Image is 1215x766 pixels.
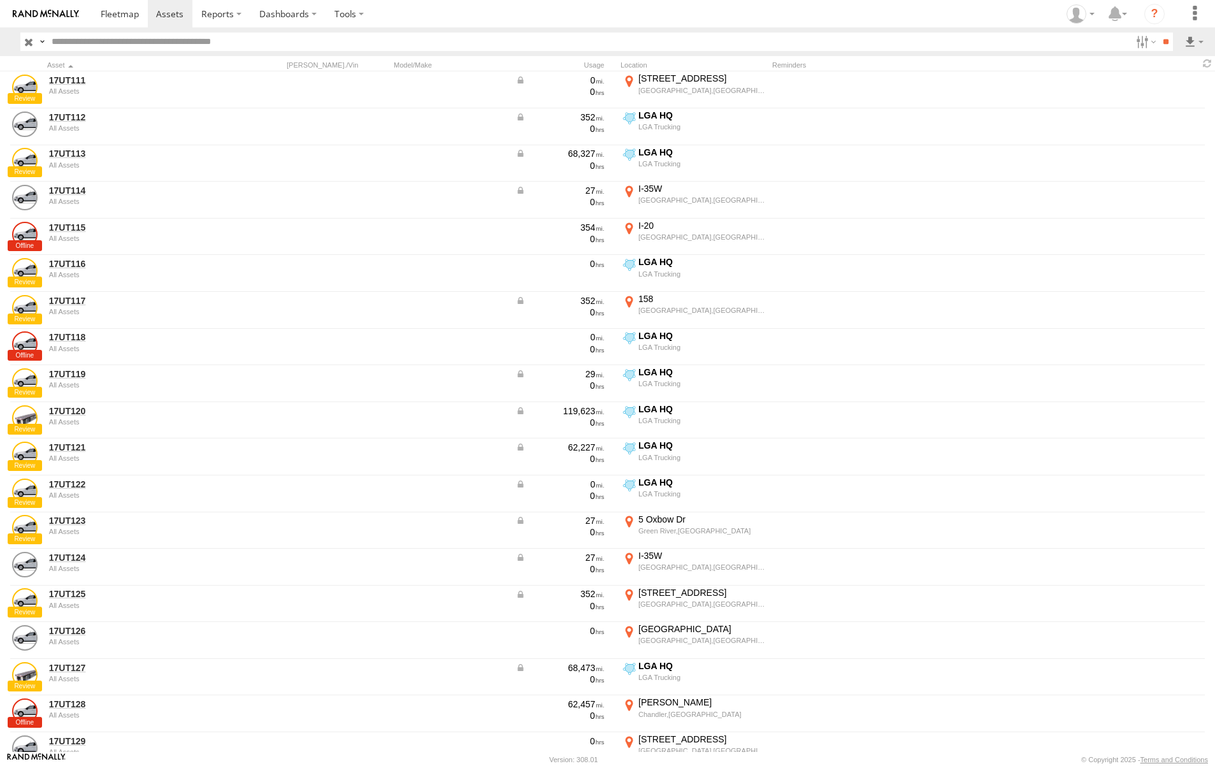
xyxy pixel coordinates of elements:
div: Data from Vehicle CANbus [515,588,605,600]
label: Click to View Current Location [621,293,767,328]
div: [GEOGRAPHIC_DATA],[GEOGRAPHIC_DATA] [638,746,765,755]
a: View Asset Details [12,222,38,247]
div: 0 [515,600,605,612]
div: LGA Trucking [638,270,765,278]
div: 0 [515,526,605,538]
a: 17UT126 [49,625,224,637]
div: 62,457 [515,698,605,710]
a: 17UT125 [49,588,224,600]
div: © Copyright 2025 - [1081,756,1208,763]
div: 158 [638,293,765,305]
a: 17UT111 [49,75,224,86]
label: Export results as... [1183,33,1205,51]
div: I-20 [638,220,765,231]
div: 0 [515,380,605,391]
div: LGA Trucking [638,122,765,131]
label: Click to View Current Location [621,514,767,548]
div: 0 [515,343,605,355]
div: 0 [515,123,605,134]
div: 0 [515,625,605,637]
div: undefined [49,161,224,169]
div: Data from Vehicle CANbus [515,295,605,307]
div: I-35W [638,183,765,194]
a: 17UT127 [49,662,224,674]
div: LGA HQ [638,440,765,451]
a: 17UT120 [49,405,224,417]
div: Click to Sort [47,61,226,69]
label: Click to View Current Location [621,147,767,181]
a: 17UT129 [49,735,224,747]
label: Click to View Current Location [621,183,767,217]
div: 0 [515,453,605,465]
a: Terms and Conditions [1140,756,1208,763]
div: undefined [49,602,224,609]
div: I-35W [638,550,765,561]
label: Search Query [37,33,47,51]
label: Click to View Current Location [621,73,767,107]
div: [STREET_ADDRESS] [638,733,765,745]
div: LGA Trucking [638,453,765,462]
div: Data from Vehicle CANbus [515,405,605,417]
div: undefined [49,198,224,205]
a: 17UT122 [49,479,224,490]
div: undefined [49,454,224,462]
a: 17UT116 [49,258,224,270]
a: View Asset Details [12,75,38,100]
div: Data from Vehicle CANbus [515,185,605,196]
a: 17UT115 [49,222,224,233]
div: Green River,[GEOGRAPHIC_DATA] [638,526,765,535]
div: 0 [515,86,605,98]
label: Click to View Current Location [621,587,767,621]
div: 0 [515,160,605,171]
a: 17UT118 [49,331,224,343]
a: View Asset Details [12,295,38,321]
div: LGA HQ [638,147,765,158]
div: 354 [515,222,605,233]
div: Version: 308.01 [549,756,598,763]
div: 0 [515,331,605,343]
div: 0 [515,258,605,270]
div: undefined [49,308,224,315]
div: LGA HQ [638,330,765,342]
label: Click to View Current Location [621,110,767,144]
div: undefined [49,345,224,352]
a: View Asset Details [12,625,38,651]
div: undefined [49,124,224,132]
div: 0 [515,710,605,721]
a: View Asset Details [12,552,38,577]
div: undefined [49,711,224,719]
div: 0 [515,674,605,685]
a: View Asset Details [12,185,38,210]
div: 0 [515,563,605,575]
div: LGA HQ [638,110,765,121]
div: Data from Vehicle CANbus [515,368,605,380]
a: View Asset Details [12,442,38,467]
a: View Asset Details [12,112,38,137]
a: 17UT121 [49,442,224,453]
div: 5 Oxbow Dr [638,514,765,525]
a: 17UT112 [49,112,224,123]
div: Usage [514,61,615,69]
div: [STREET_ADDRESS] [638,587,765,598]
a: View Asset Details [12,662,38,688]
div: LGA Trucking [638,379,765,388]
div: [GEOGRAPHIC_DATA],[GEOGRAPHIC_DATA] [638,306,765,315]
div: Reminders [772,61,976,69]
div: [GEOGRAPHIC_DATA],[GEOGRAPHIC_DATA] [638,600,765,609]
div: undefined [49,675,224,683]
div: [PERSON_NAME]./Vin [287,61,389,69]
div: Data from Vehicle CANbus [515,552,605,563]
a: 17UT119 [49,368,224,380]
div: 0 [515,735,605,747]
div: 0 [515,196,605,208]
div: undefined [49,271,224,278]
label: Click to View Current Location [621,403,767,438]
div: [GEOGRAPHIC_DATA] [638,623,765,635]
div: 0 [515,490,605,502]
div: [GEOGRAPHIC_DATA],[GEOGRAPHIC_DATA] [638,196,765,205]
div: Carlos Vazquez [1062,4,1099,24]
div: Data from Vehicle CANbus [515,662,605,674]
a: View Asset Details [12,331,38,357]
div: [GEOGRAPHIC_DATA],[GEOGRAPHIC_DATA] [638,563,765,572]
div: undefined [49,381,224,389]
